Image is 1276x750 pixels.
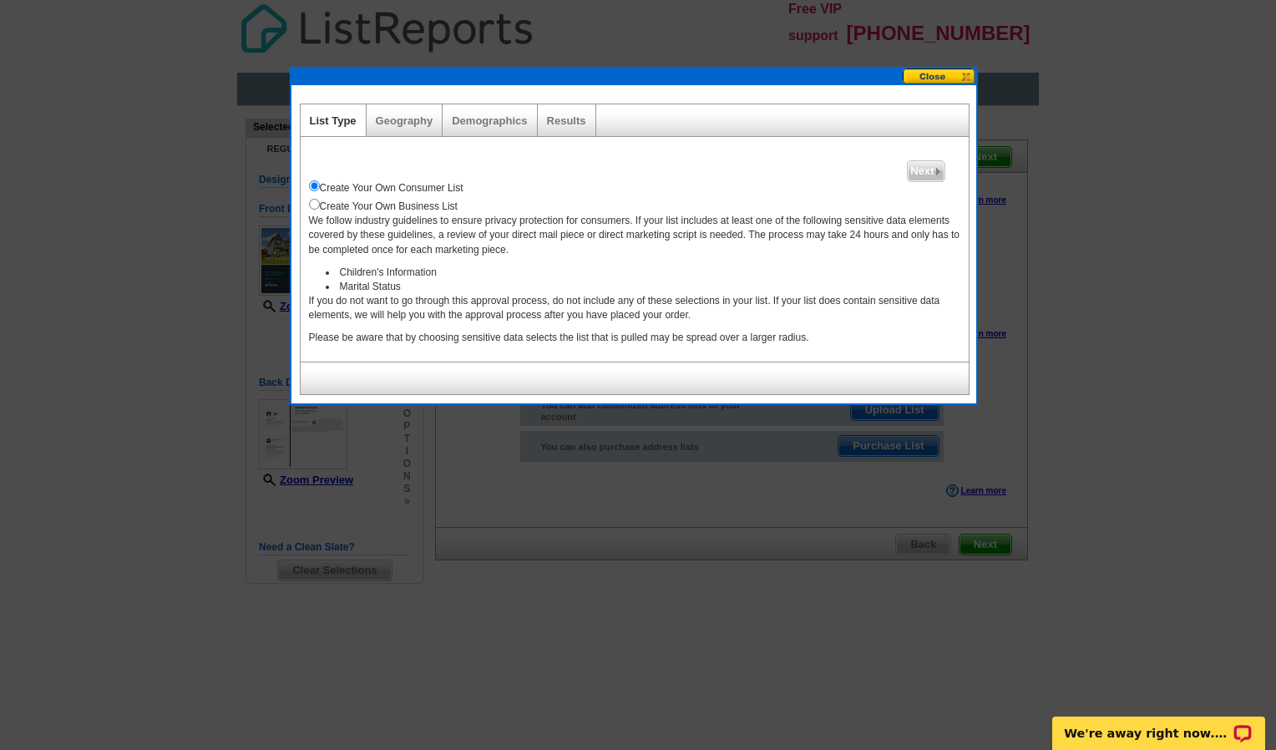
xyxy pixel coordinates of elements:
[309,195,960,214] div: Create Your Own Business List
[907,160,944,182] a: Next
[326,266,960,280] li: Children's Information
[1041,697,1276,750] iframe: LiveChat chat widget
[309,177,960,195] div: Create Your Own Consumer List
[934,168,942,175] img: button-next-arrow-gray.png
[309,294,960,322] p: If you do not want to go through this approval process, do not include any of these selections in...
[309,214,960,256] p: We follow industry guidelines to ensure privacy protection for consumers. If your list includes a...
[309,331,960,345] p: Please be aware that by choosing sensitive data selects the list that is pulled may be spread ove...
[376,114,433,127] a: Geography
[310,114,357,127] a: List Type
[452,114,527,127] a: Demographics
[908,161,944,181] span: Next
[547,114,586,127] a: Results
[326,280,960,294] li: Marital Status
